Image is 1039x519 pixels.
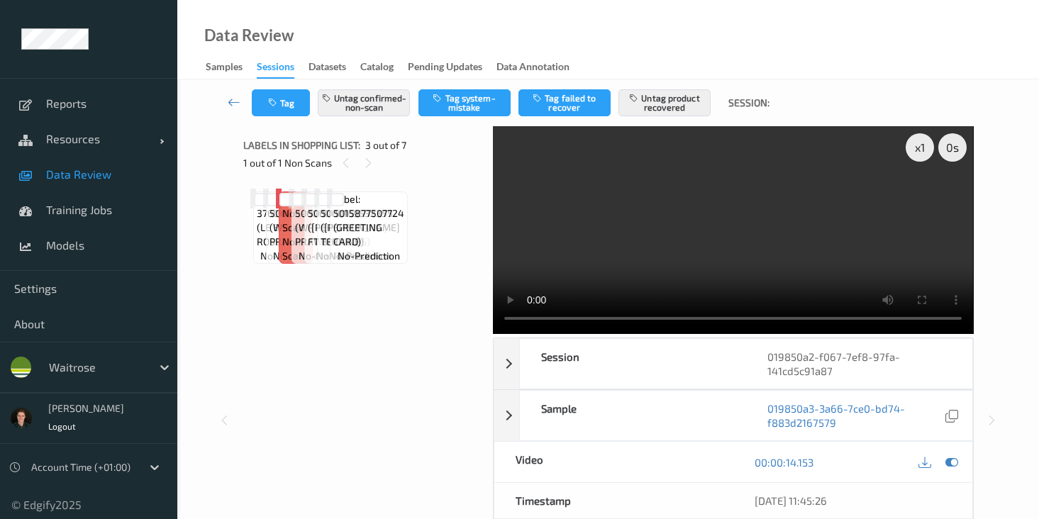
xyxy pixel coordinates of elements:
span: no-prediction [260,249,323,263]
span: no-prediction [338,249,400,263]
a: Data Annotation [496,57,584,77]
span: Label: 3760143148119 (LE BIJOU ROSE) [257,192,326,249]
span: Label: Non-Scan [282,192,309,235]
div: [DATE] 11:45:26 [755,493,951,508]
span: no-prediction [299,249,361,263]
a: Catalog [360,57,408,77]
div: Samples [206,60,243,77]
span: non-scan [282,235,309,263]
span: Label: 5015877507724 (GREETING CARD) [333,192,404,249]
a: Pending Updates [408,57,496,77]
button: Tag [252,89,310,116]
span: no-prediction [316,249,379,263]
a: Samples [206,57,257,77]
div: Datasets [309,60,346,77]
span: Labels in shopping list: [243,138,360,152]
span: no-prediction [273,249,335,263]
div: Session [520,339,746,389]
button: Tag failed to recover [518,89,611,116]
button: Untag confirmed-non-scan [318,89,410,116]
a: 019850a3-3a66-7ce0-bd74-f883d2167579 [767,401,943,430]
div: Sample019850a3-3a66-7ce0-bd74-f883d2167579 [494,390,972,441]
div: Sample [520,391,746,440]
span: no-prediction [329,249,391,263]
a: Datasets [309,57,360,77]
div: 0 s [938,133,967,162]
span: Label: 5000169673010 (WR MSC PRAWNS) [270,192,340,249]
span: Label: 5000169532355 ([PERSON_NAME] TERRINE) [321,192,400,249]
a: Sessions [257,57,309,79]
div: 1 out of 1 Non Scans [243,154,484,172]
div: Data Annotation [496,60,569,77]
div: Catalog [360,60,394,77]
div: Timestamp [494,483,733,518]
div: x 1 [906,133,934,162]
div: Video [494,442,733,482]
div: Session019850a2-f067-7ef8-97fa-141cd5c91a87 [494,338,972,389]
button: Untag product recovered [618,89,711,116]
div: Pending Updates [408,60,482,77]
div: Sessions [257,60,294,79]
a: 00:00:14.153 [755,455,813,469]
span: Session: [728,96,769,110]
span: 3 out of 7 [365,138,406,152]
span: Label: 5000169525524 ([PERSON_NAME] FT BANANAS) [308,192,387,249]
div: Data Review [204,28,294,43]
button: Tag system-mistake [418,89,511,116]
span: Label: 5000169673010 (WR MSC PRAWNS) [295,192,365,249]
div: 019850a2-f067-7ef8-97fa-141cd5c91a87 [746,339,972,389]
